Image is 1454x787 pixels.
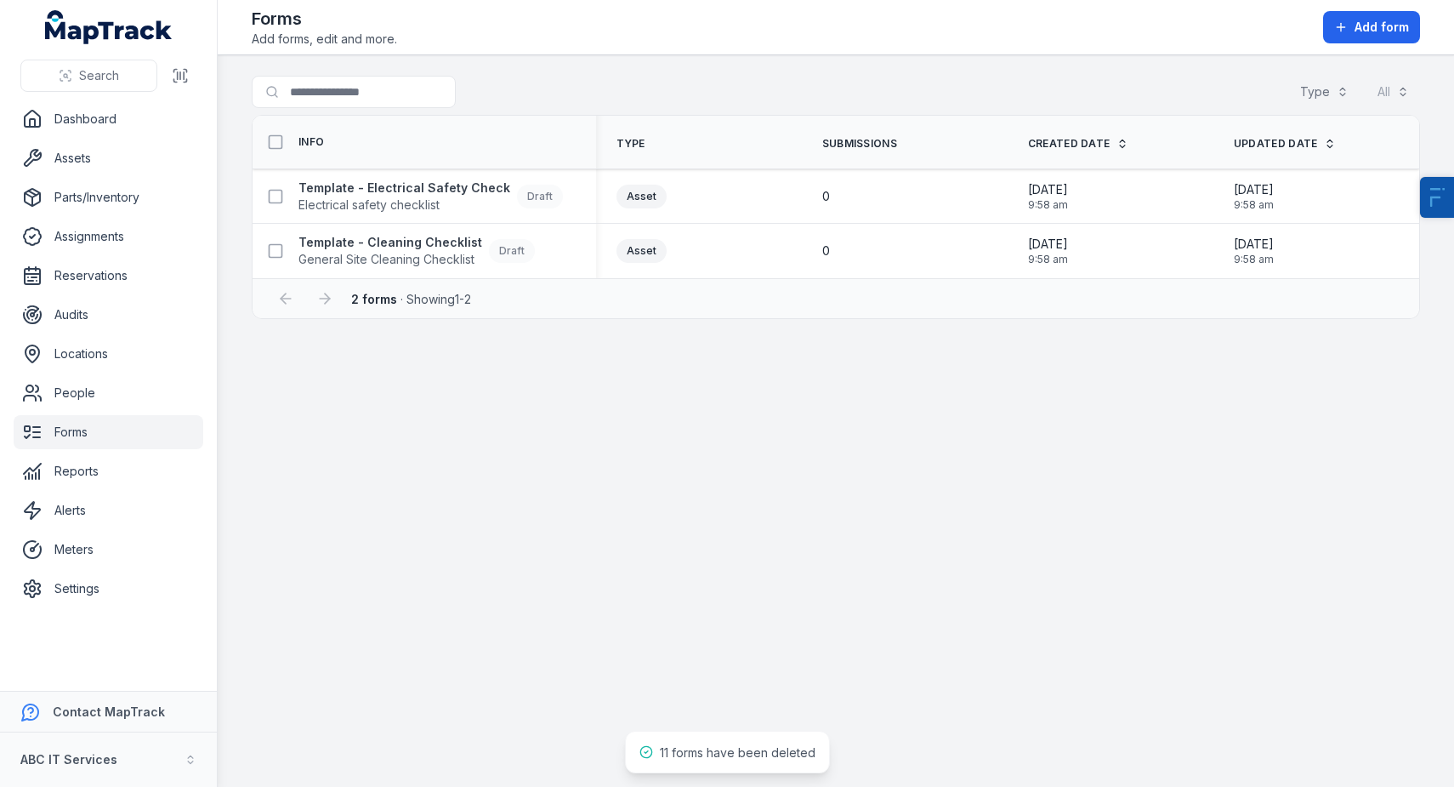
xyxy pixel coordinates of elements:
span: Add form [1355,19,1409,36]
span: 0 [822,188,830,205]
span: 9:58 am [1028,198,1068,212]
a: People [14,376,203,410]
span: 0 [822,242,830,259]
span: Electrical safety checklist [298,197,510,214]
span: 11 forms have been deleted [660,745,815,760]
span: 9:58 am [1234,253,1274,266]
a: Assignments [14,220,203,254]
span: 9:58 am [1234,198,1274,212]
a: Dashboard [14,102,203,136]
time: 24/01/2025, 9:58:52 am [1234,181,1274,212]
time: 24/01/2025, 9:58:52 am [1028,181,1068,212]
a: Template - Electrical Safety CheckElectrical safety checklistDraft [298,180,563,214]
span: [DATE] [1234,236,1274,253]
div: Asset [616,239,667,263]
a: Locations [14,337,203,371]
span: 9:58 am [1028,253,1068,266]
a: Assets [14,141,203,175]
span: [DATE] [1234,181,1274,198]
a: Reservations [14,259,203,293]
a: Reports [14,454,203,488]
div: Draft [517,185,563,208]
button: Search [20,60,157,92]
span: [DATE] [1028,181,1068,198]
a: MapTrack [45,10,173,44]
time: 24/01/2025, 9:58:52 am [1028,236,1068,266]
time: 24/01/2025, 9:58:52 am [1234,236,1274,266]
strong: Template - Electrical Safety Check [298,180,510,197]
span: Created Date [1028,137,1110,151]
div: Asset [616,185,667,208]
strong: Template - Cleaning Checklist [298,234,482,251]
a: Parts/Inventory [14,180,203,214]
span: · Showing 1 - 2 [351,292,471,306]
span: [DATE] [1028,236,1068,253]
span: General Site Cleaning Checklist [298,251,482,268]
strong: ABC IT Services [20,752,117,767]
strong: Contact MapTrack [53,704,165,719]
span: Info [298,135,324,149]
span: Submissions [822,137,897,151]
a: Template - Cleaning ChecklistGeneral Site Cleaning ChecklistDraft [298,234,535,268]
button: Type [1289,76,1360,108]
a: Updated Date [1234,137,1337,151]
a: Meters [14,533,203,567]
strong: 2 forms [351,292,397,306]
button: Add form [1323,11,1420,43]
div: Draft [489,239,535,263]
a: Forms [14,415,203,449]
span: Add forms, edit and more. [252,31,397,48]
a: Alerts [14,493,203,528]
a: Audits [14,298,203,332]
span: Updated Date [1234,137,1318,151]
h2: Forms [252,7,397,31]
span: Search [79,67,119,84]
span: Type [616,137,645,151]
a: Created Date [1028,137,1129,151]
a: Settings [14,572,203,606]
button: All [1366,76,1420,108]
